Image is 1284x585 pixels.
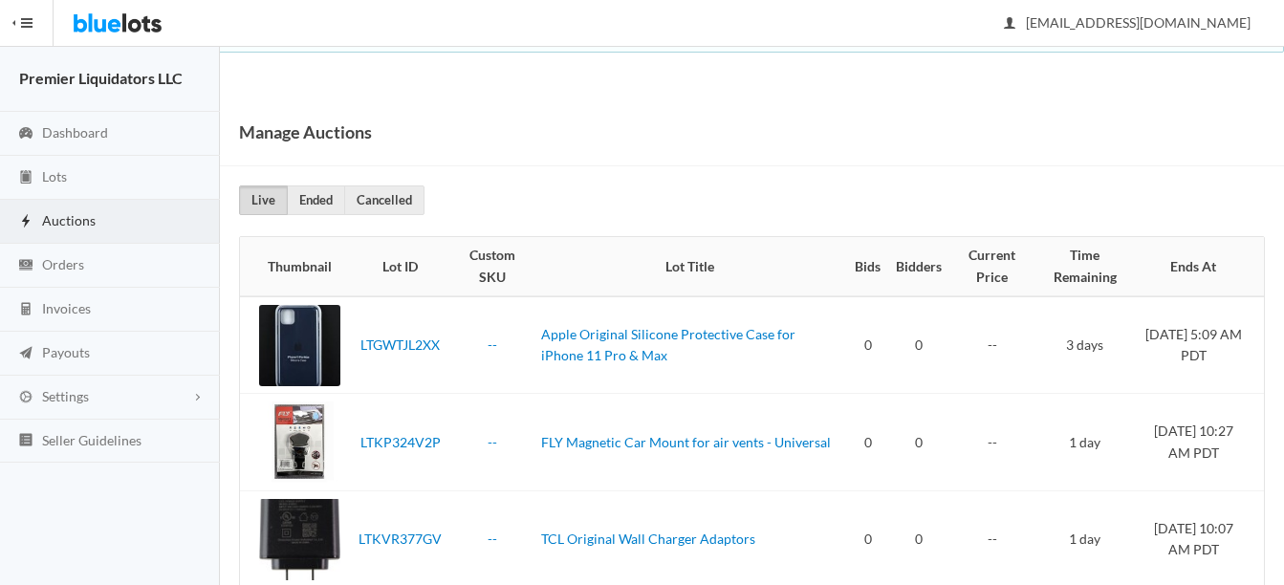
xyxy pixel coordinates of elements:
[1034,296,1135,394] td: 3 days
[360,336,440,353] a: LTGWTJL2XX
[42,344,90,360] span: Payouts
[541,434,831,450] a: FLY Magnetic Car Mount for air vents - Universal
[344,185,424,215] a: Cancelled
[1135,394,1264,491] td: [DATE] 10:27 AM PDT
[888,394,949,491] td: 0
[888,237,949,296] th: Bidders
[16,301,35,319] ion-icon: calculator
[847,394,888,491] td: 0
[359,531,442,547] a: LTKVR377GV
[42,388,89,404] span: Settings
[847,237,888,296] th: Bids
[541,531,755,547] a: TCL Original Wall Charger Adaptors
[488,531,497,547] a: --
[949,296,1034,394] td: --
[239,185,288,215] a: Live
[287,185,345,215] a: Ended
[42,256,84,272] span: Orders
[533,237,848,296] th: Lot Title
[16,389,35,407] ion-icon: cog
[19,69,183,87] strong: Premier Liquidators LLC
[949,237,1034,296] th: Current Price
[16,125,35,143] ion-icon: speedometer
[847,296,888,394] td: 0
[42,124,108,141] span: Dashboard
[949,394,1034,491] td: --
[1135,237,1264,296] th: Ends At
[16,345,35,363] ion-icon: paper plane
[42,300,91,316] span: Invoices
[1005,14,1251,31] span: [EMAIL_ADDRESS][DOMAIN_NAME]
[1135,296,1264,394] td: [DATE] 5:09 AM PDT
[16,213,35,231] ion-icon: flash
[888,296,949,394] td: 0
[1034,237,1135,296] th: Time Remaining
[488,434,497,450] a: --
[239,118,372,146] h1: Manage Auctions
[348,237,452,296] th: Lot ID
[452,237,533,296] th: Custom SKU
[360,434,441,450] a: LTKP324V2P
[42,432,141,448] span: Seller Guidelines
[16,169,35,187] ion-icon: clipboard
[240,237,348,296] th: Thumbnail
[1000,15,1019,33] ion-icon: person
[42,212,96,228] span: Auctions
[488,336,497,353] a: --
[16,257,35,275] ion-icon: cash
[42,168,67,184] span: Lots
[1034,394,1135,491] td: 1 day
[541,326,795,364] a: Apple Original Silicone Protective Case for iPhone 11 Pro & Max
[16,432,35,450] ion-icon: list box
